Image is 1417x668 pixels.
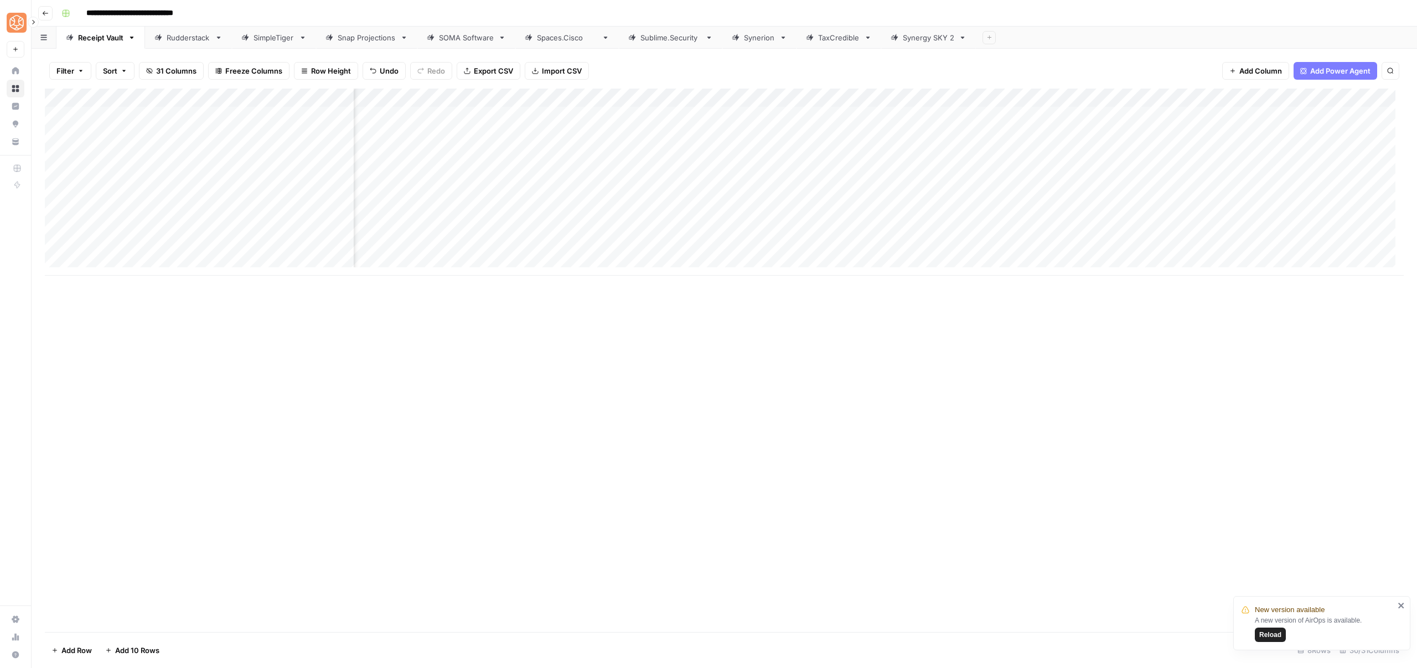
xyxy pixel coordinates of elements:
a: SimpleTiger [232,27,316,49]
a: Receipt Vault [56,27,145,49]
a: Insights [7,97,24,115]
span: Undo [380,65,399,76]
button: Undo [363,62,406,80]
button: Help + Support [7,646,24,664]
a: SOMA Software [417,27,515,49]
div: Synergy SKY 2 [903,32,954,43]
a: Your Data [7,133,24,151]
span: 31 Columns [156,65,196,76]
div: 30/31 Columns [1335,641,1404,659]
button: Add Power Agent [1294,62,1377,80]
div: Snap Projections [338,32,396,43]
span: Reload [1259,630,1281,640]
div: SimpleTiger [254,32,294,43]
button: Redo [410,62,452,80]
a: Snap Projections [316,27,417,49]
span: Add Power Agent [1310,65,1371,76]
a: Usage [7,628,24,646]
button: Add Row [45,641,99,659]
span: Add Column [1239,65,1282,76]
span: Freeze Columns [225,65,282,76]
button: Row Height [294,62,358,80]
div: TaxCredible [818,32,860,43]
div: Synerion [744,32,775,43]
div: 8 Rows [1293,641,1335,659]
button: Workspace: SimpleTiger [7,9,24,37]
span: Sort [103,65,117,76]
a: Synergy SKY 2 [881,27,976,49]
span: Row Height [311,65,351,76]
span: Import CSV [542,65,582,76]
span: New version available [1255,604,1325,615]
button: Export CSV [457,62,520,80]
span: Add 10 Rows [115,645,159,656]
a: [DOMAIN_NAME] [619,27,722,49]
button: 31 Columns [139,62,204,80]
div: [DOMAIN_NAME] [640,32,701,43]
div: Receipt Vault [78,32,123,43]
span: Add Row [61,645,92,656]
button: Sort [96,62,135,80]
div: SOMA Software [439,32,494,43]
div: Rudderstack [167,32,210,43]
a: [DOMAIN_NAME] [515,27,619,49]
a: Synerion [722,27,797,49]
button: close [1398,601,1405,610]
img: SimpleTiger Logo [7,13,27,33]
button: Filter [49,62,91,80]
button: Import CSV [525,62,589,80]
a: Home [7,62,24,80]
button: Reload [1255,628,1286,642]
div: A new version of AirOps is available. [1255,615,1394,642]
span: Export CSV [474,65,513,76]
a: Rudderstack [145,27,232,49]
button: Add Column [1222,62,1289,80]
div: [DOMAIN_NAME] [537,32,597,43]
span: Redo [427,65,445,76]
span: Filter [56,65,74,76]
button: Freeze Columns [208,62,289,80]
button: Add 10 Rows [99,641,166,659]
a: TaxCredible [797,27,881,49]
a: Browse [7,80,24,97]
a: Settings [7,610,24,628]
a: Opportunities [7,115,24,133]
